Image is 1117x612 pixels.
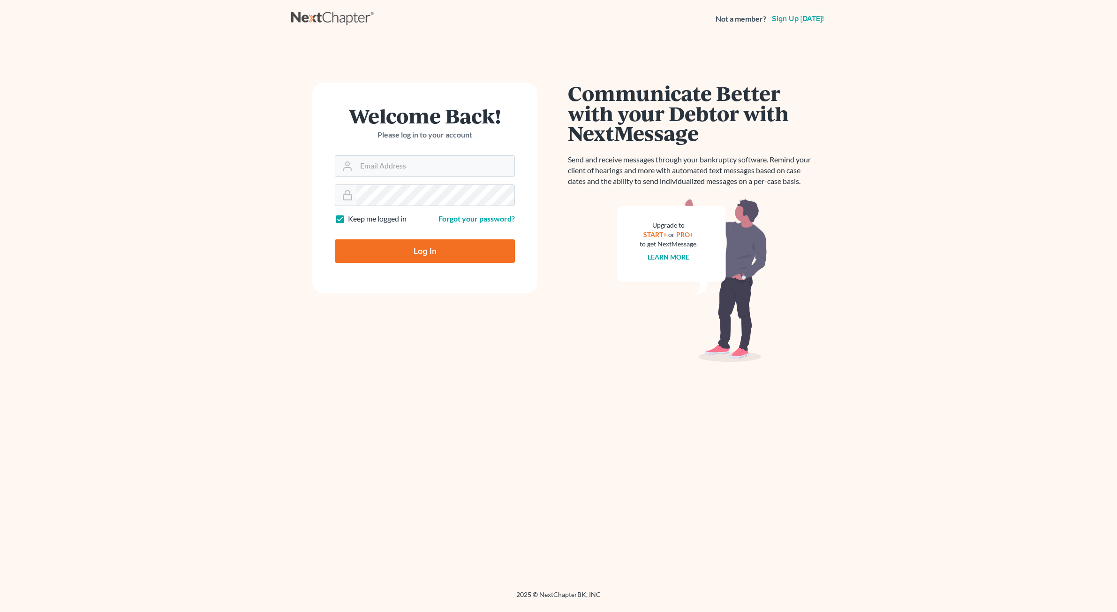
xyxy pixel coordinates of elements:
h1: Welcome Back! [335,106,515,126]
img: nextmessage_bg-59042aed3d76b12b5cd301f8e5b87938c9018125f34e5fa2b7a6b67550977c72.svg [617,198,767,362]
a: Sign up [DATE]! [770,15,826,23]
p: Please log in to your account [335,130,515,140]
label: Keep me logged in [348,214,407,224]
p: Send and receive messages through your bankruptcy software. Remind your client of hearings and mo... [568,154,816,187]
a: Learn more [648,253,690,261]
strong: Not a member? [716,14,766,24]
div: 2025 © NextChapterBK, INC [291,590,826,607]
div: Upgrade to [640,221,698,230]
div: to get NextMessage. [640,239,698,249]
span: or [669,230,675,238]
a: Forgot your password? [438,214,515,223]
a: PRO+ [677,230,694,238]
a: START+ [644,230,667,238]
h1: Communicate Better with your Debtor with NextMessage [568,83,816,143]
input: Email Address [356,156,514,176]
input: Log In [335,239,515,263]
